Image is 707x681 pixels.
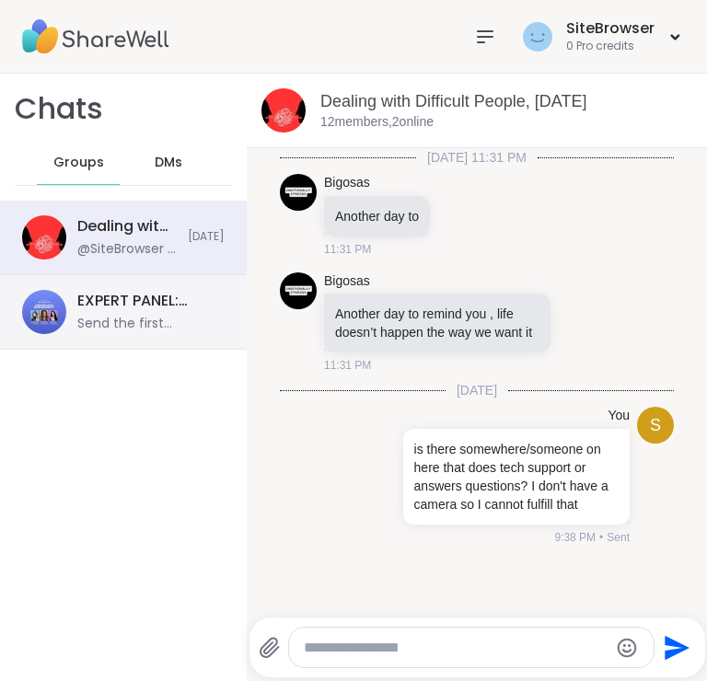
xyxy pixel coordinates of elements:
[554,529,596,546] span: 9:38 PM
[616,637,638,659] button: Emoji picker
[523,22,552,52] img: SiteBrowser
[320,92,586,110] a: Dealing with Difficult People, [DATE]
[655,627,696,668] button: Send
[324,272,370,291] a: Bigosas
[607,529,630,546] span: Sent
[324,241,371,258] span: 11:31 PM
[77,315,214,333] div: Send the first message!
[304,639,608,657] textarea: Type your message
[155,154,182,172] span: DMs
[324,174,370,192] a: Bigosas
[566,18,655,39] div: SiteBrowser
[446,381,508,399] span: [DATE]
[188,229,225,245] span: [DATE]
[77,291,214,311] div: EXPERT PANEL: Thriving with Neurodiversity 🧠, [DATE]
[15,88,103,130] h1: Chats
[608,407,630,425] h4: You
[416,148,538,167] span: [DATE] 11:31 PM
[22,290,66,334] img: EXPERT PANEL: Thriving with Neurodiversity 🧠, Sep 17
[414,440,619,514] p: is there somewhere/someone on here that does tech support or answers questions? I don't have a ca...
[53,154,104,172] span: Groups
[335,305,539,341] p: Another day to remind you , life doesn’t happen the way we want it
[599,529,603,546] span: •
[77,240,177,259] div: @SiteBrowser - is there somewhere/someone on here that does tech support or answers questions? I ...
[22,5,169,69] img: ShareWell Nav Logo
[22,215,66,260] img: Dealing with Difficult People, Sep 15
[335,207,419,225] p: Another day to
[650,413,661,438] span: S
[566,39,655,54] div: 0 Pro credits
[280,174,317,211] img: https://sharewell-space-live.sfo3.digitaloceanspaces.com/user-generated/90e7c45a-f5f0-4152-8881-e...
[324,357,371,374] span: 11:31 PM
[320,113,434,132] p: 12 members, 2 online
[77,216,177,237] div: Dealing with Difficult People, [DATE]
[280,272,317,309] img: https://sharewell-space-live.sfo3.digitaloceanspaces.com/user-generated/90e7c45a-f5f0-4152-8881-e...
[261,88,306,133] img: Dealing with Difficult People, Sep 15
